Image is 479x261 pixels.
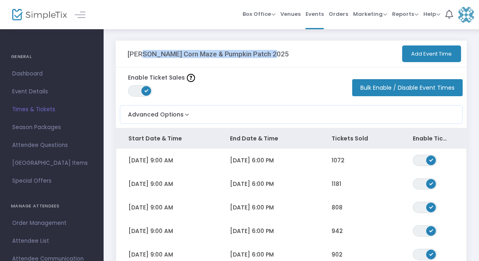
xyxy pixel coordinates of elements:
[230,250,274,259] span: [DATE] 6:00 PM
[429,157,433,162] span: ON
[429,228,433,232] span: ON
[128,227,173,235] span: [DATE] 9:00 AM
[319,128,401,149] th: Tickets Sold
[353,10,387,18] span: Marketing
[429,205,433,209] span: ON
[12,122,91,133] span: Season Packages
[280,4,301,24] span: Venues
[332,203,342,211] span: 808
[230,156,274,164] span: [DATE] 6:00 PM
[12,218,91,229] span: Order Management
[306,4,324,24] span: Events
[12,104,91,115] span: Times & Tickets
[332,250,342,259] span: 902
[230,203,274,211] span: [DATE] 6:00 PM
[128,156,173,164] span: [DATE] 9:00 AM
[218,128,319,149] th: End Date & Time
[128,250,173,259] span: [DATE] 9:00 AM
[332,180,341,188] span: 1181
[230,227,274,235] span: [DATE] 6:00 PM
[12,140,91,151] span: Attendee Questions
[402,45,461,62] button: Add Event Time
[11,198,93,214] h4: MANAGE ATTENDEES
[392,10,418,18] span: Reports
[11,49,93,65] h4: GENERAL
[423,10,440,18] span: Help
[401,128,462,149] th: Enable Ticket Sales
[128,50,289,58] h3: [PERSON_NAME] Corn Maze & Pumpkin Patch 2025
[12,69,91,79] span: Dashboard
[120,106,191,119] button: Advanced Options
[329,4,348,24] span: Orders
[429,252,433,256] span: ON
[12,176,91,186] span: Special Offers
[429,181,433,185] span: ON
[332,156,345,164] span: 1072
[128,73,195,82] label: Enable Ticket Sales
[332,227,343,235] span: 942
[128,203,173,211] span: [DATE] 9:00 AM
[187,74,195,82] img: question-mark
[12,236,91,246] span: Attendee List
[145,88,149,93] span: ON
[230,180,274,188] span: [DATE] 6:00 PM
[12,86,91,97] span: Event Details
[128,180,173,188] span: [DATE] 9:00 AM
[352,79,463,96] button: Bulk Enable / Disable Event Times
[12,158,91,168] span: [GEOGRAPHIC_DATA] Items
[243,10,275,18] span: Box Office
[116,128,218,149] th: Start Date & Time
